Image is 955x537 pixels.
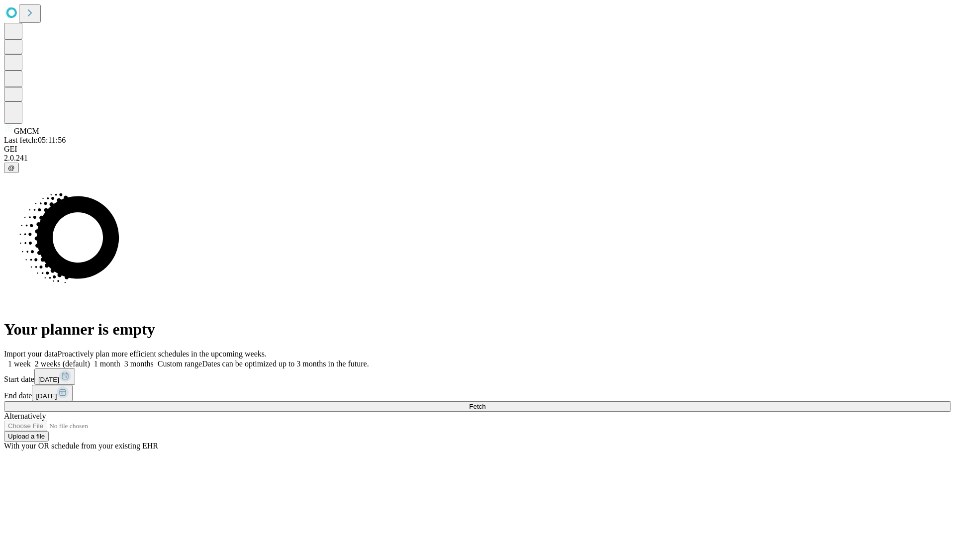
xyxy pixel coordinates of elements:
[4,412,46,420] span: Alternatively
[4,145,951,154] div: GEI
[4,136,66,144] span: Last fetch: 05:11:56
[38,376,59,383] span: [DATE]
[36,392,57,400] span: [DATE]
[124,359,154,368] span: 3 months
[4,163,19,173] button: @
[4,385,951,401] div: End date
[4,442,158,450] span: With your OR schedule from your existing EHR
[469,403,485,410] span: Fetch
[4,154,951,163] div: 2.0.241
[94,359,120,368] span: 1 month
[8,164,15,172] span: @
[4,401,951,412] button: Fetch
[32,385,73,401] button: [DATE]
[4,368,951,385] div: Start date
[34,368,75,385] button: [DATE]
[4,350,58,358] span: Import your data
[58,350,267,358] span: Proactively plan more efficient schedules in the upcoming weeks.
[158,359,202,368] span: Custom range
[4,431,49,442] button: Upload a file
[8,359,31,368] span: 1 week
[35,359,90,368] span: 2 weeks (default)
[202,359,369,368] span: Dates can be optimized up to 3 months in the future.
[4,320,951,339] h1: Your planner is empty
[14,127,39,135] span: GMCM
